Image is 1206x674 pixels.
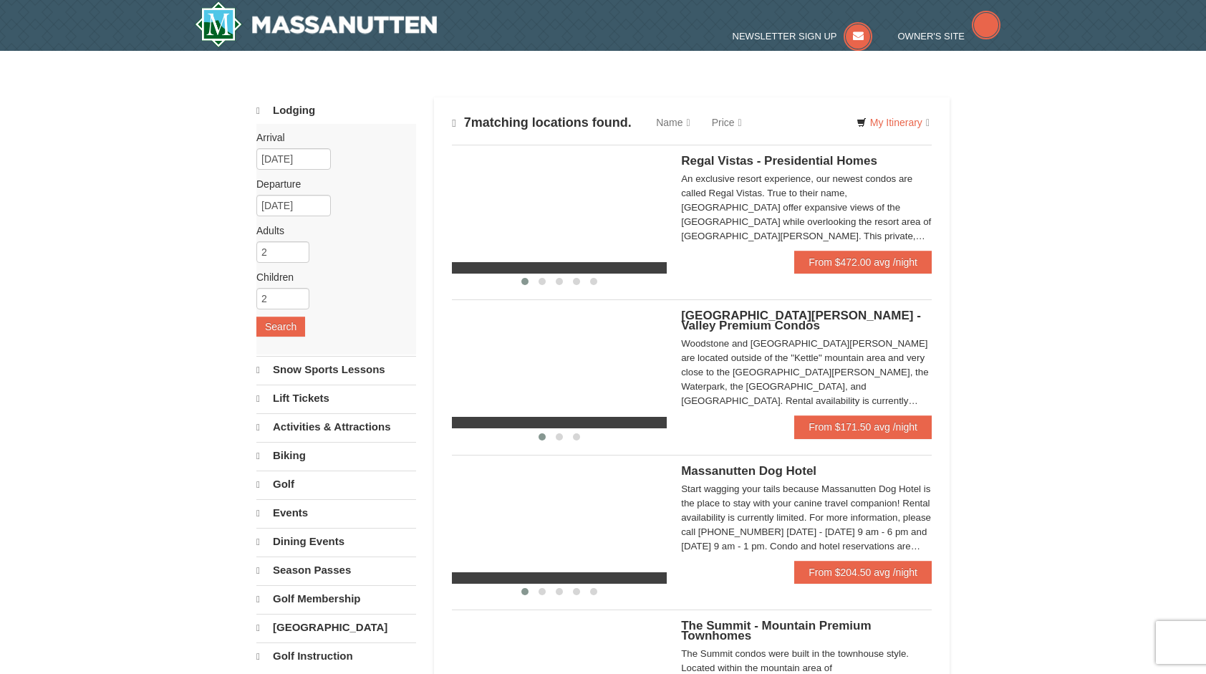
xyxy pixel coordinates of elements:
[256,642,416,670] a: Golf Instruction
[681,309,921,332] span: [GEOGRAPHIC_DATA][PERSON_NAME] - Valley Premium Condos
[256,270,405,284] label: Children
[898,31,965,42] span: Owner's Site
[195,1,437,47] a: Massanutten Resort
[256,442,416,469] a: Biking
[256,413,416,440] a: Activities & Attractions
[794,415,932,438] a: From $171.50 avg /night
[256,385,416,412] a: Lift Tickets
[256,177,405,191] label: Departure
[898,31,1001,42] a: Owner's Site
[681,172,932,244] div: An exclusive resort experience, our newest condos are called Regal Vistas. True to their name, [G...
[256,614,416,641] a: [GEOGRAPHIC_DATA]
[681,337,932,408] div: Woodstone and [GEOGRAPHIC_DATA][PERSON_NAME] are located outside of the "Kettle" mountain area an...
[733,31,873,42] a: Newsletter Sign Up
[256,97,416,124] a: Lodging
[256,528,416,555] a: Dining Events
[256,499,416,526] a: Events
[256,471,416,498] a: Golf
[681,619,871,642] span: The Summit - Mountain Premium Townhomes
[681,464,816,478] span: Massanutten Dog Hotel
[195,1,437,47] img: Massanutten Resort Logo
[701,108,753,137] a: Price
[256,356,416,383] a: Snow Sports Lessons
[794,561,932,584] a: From $204.50 avg /night
[847,112,939,133] a: My Itinerary
[256,557,416,584] a: Season Passes
[256,317,305,337] button: Search
[681,482,932,554] div: Start wagging your tails because Massanutten Dog Hotel is the place to stay with your canine trav...
[794,251,932,274] a: From $472.00 avg /night
[733,31,837,42] span: Newsletter Sign Up
[256,585,416,612] a: Golf Membership
[256,130,405,145] label: Arrival
[256,223,405,238] label: Adults
[645,108,700,137] a: Name
[681,154,877,168] span: Regal Vistas - Presidential Homes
